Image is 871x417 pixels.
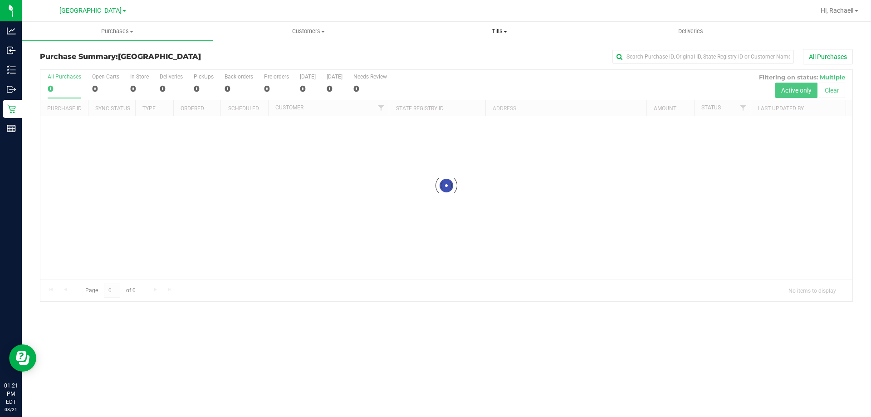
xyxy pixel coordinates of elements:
[821,7,854,14] span: Hi, Rachael!
[213,22,404,41] a: Customers
[7,104,16,113] inline-svg: Retail
[612,50,794,64] input: Search Purchase ID, Original ID, State Registry ID or Customer Name...
[4,382,18,406] p: 01:21 PM EDT
[213,27,403,35] span: Customers
[40,53,311,61] h3: Purchase Summary:
[9,344,36,372] iframe: Resource center
[7,46,16,55] inline-svg: Inbound
[59,7,122,15] span: [GEOGRAPHIC_DATA]
[22,22,213,41] a: Purchases
[7,65,16,74] inline-svg: Inventory
[22,27,213,35] span: Purchases
[7,85,16,94] inline-svg: Outbound
[404,22,595,41] a: Tills
[4,406,18,413] p: 08/21
[803,49,853,64] button: All Purchases
[118,52,201,61] span: [GEOGRAPHIC_DATA]
[7,26,16,35] inline-svg: Analytics
[595,22,786,41] a: Deliveries
[404,27,594,35] span: Tills
[7,124,16,133] inline-svg: Reports
[666,27,715,35] span: Deliveries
